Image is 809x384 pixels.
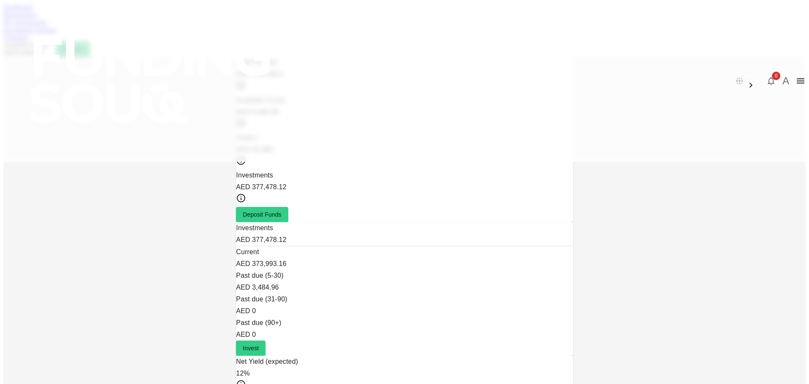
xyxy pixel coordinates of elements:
div: 12% [236,368,573,379]
button: 0 [763,73,780,89]
button: Invest [236,341,265,356]
div: AED 377,478.12 [236,181,573,193]
span: Net Yield (expected) [236,358,298,365]
div: AED 3,484.96 [236,282,573,293]
span: Investments [236,172,273,179]
div: AED 0 [236,305,573,317]
span: Current [236,248,259,255]
div: AED 0 [236,329,573,341]
span: 0 [772,72,780,80]
div: AED 373,993.16 [236,258,573,270]
button: Deposit Funds [236,207,288,222]
span: العربية [746,72,763,78]
span: Past due (5-30) [236,272,284,279]
span: Past due (90+) [236,319,281,326]
span: Past due (31-90) [236,295,287,303]
button: A [780,75,792,87]
span: Investments [236,224,273,231]
div: AED 377,478.12 [236,234,573,246]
